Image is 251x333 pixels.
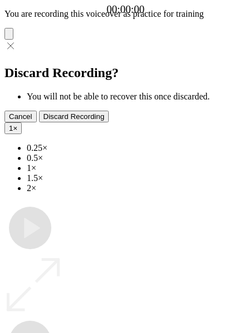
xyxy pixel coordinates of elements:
li: 0.5× [27,153,247,163]
li: 1× [27,163,247,173]
h2: Discard Recording? [4,65,247,80]
button: Discard Recording [39,111,109,122]
button: 1× [4,122,22,134]
li: You will not be able to recover this once discarded. [27,92,247,102]
p: You are recording this voiceover as practice for training [4,9,247,19]
li: 0.25× [27,143,247,153]
li: 2× [27,183,247,193]
a: 00:00:00 [107,3,144,16]
span: 1 [9,124,13,132]
li: 1.5× [27,173,247,183]
button: Cancel [4,111,37,122]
